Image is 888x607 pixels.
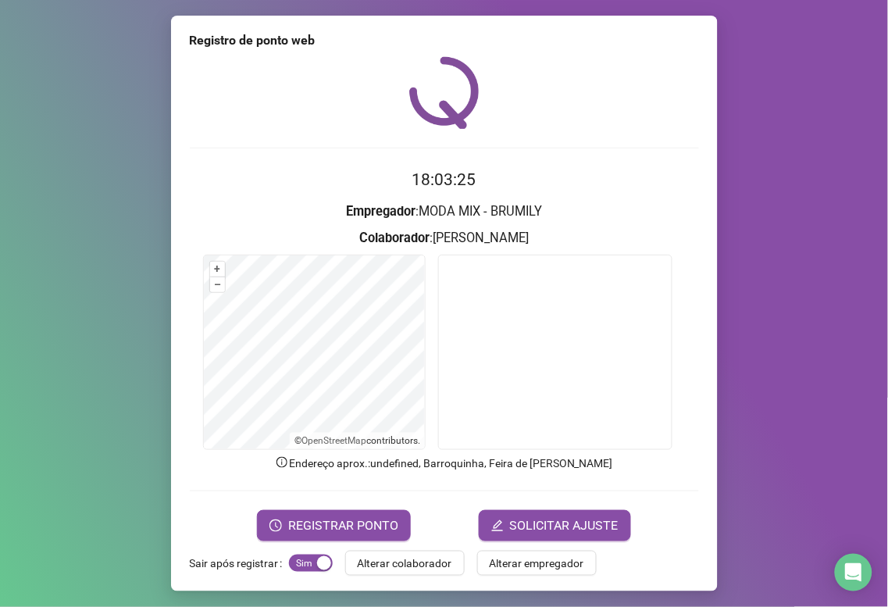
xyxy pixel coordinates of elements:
h3: : MODA MIX - BRUMILY [190,202,699,222]
strong: Empregador [346,204,415,219]
span: SOLICITAR AJUSTE [510,516,619,535]
img: QRPoint [409,56,480,129]
label: Sair após registrar [190,551,289,576]
p: Endereço aprox. : undefined, Barroquinha, Feira de [PERSON_NAME] [190,455,699,472]
span: REGISTRAR PONTO [288,516,398,535]
time: 18:03:25 [412,170,476,189]
button: – [210,277,225,292]
div: Registro de ponto web [190,31,699,50]
h3: : [PERSON_NAME] [190,228,699,248]
div: Open Intercom Messenger [835,554,872,591]
span: info-circle [275,455,289,470]
span: clock-circle [269,520,282,532]
button: Alterar colaborador [345,551,465,576]
button: Alterar empregador [477,551,597,576]
button: + [210,262,225,277]
li: © contributors. [294,435,420,446]
button: REGISTRAR PONTO [257,510,411,541]
span: edit [491,520,504,532]
span: Alterar colaborador [358,555,452,572]
button: editSOLICITAR AJUSTE [479,510,631,541]
a: OpenStreetMap [301,435,366,446]
span: Alterar empregador [490,555,584,572]
strong: Colaborador [359,230,430,245]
